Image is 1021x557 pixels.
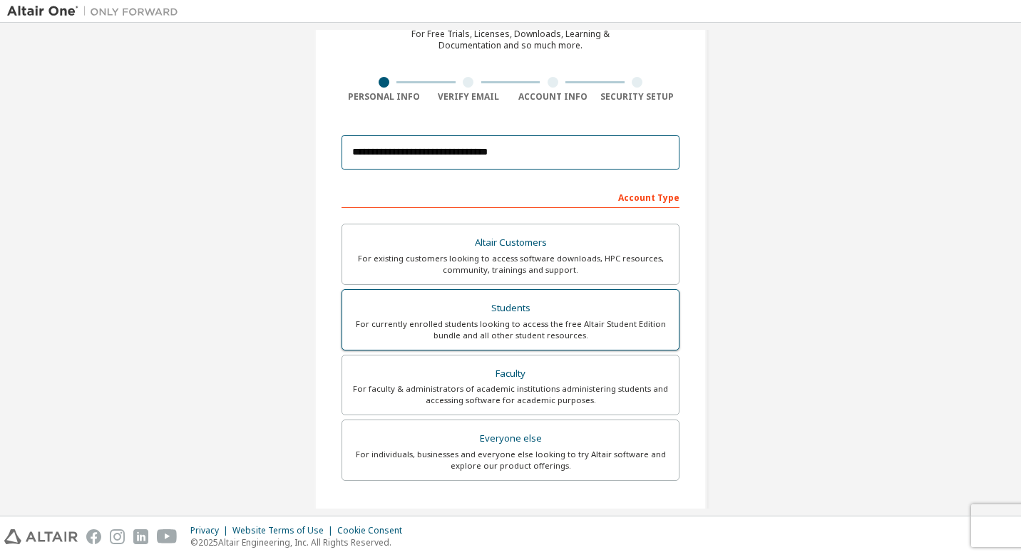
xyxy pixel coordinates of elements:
[342,502,679,525] div: Your Profile
[4,529,78,544] img: altair_logo.svg
[337,525,411,536] div: Cookie Consent
[426,91,511,103] div: Verify Email
[510,91,595,103] div: Account Info
[86,529,101,544] img: facebook.svg
[110,529,125,544] img: instagram.svg
[157,529,178,544] img: youtube.svg
[232,525,337,536] div: Website Terms of Use
[7,4,185,19] img: Altair One
[351,253,670,276] div: For existing customers looking to access software downloads, HPC resources, community, trainings ...
[351,364,670,384] div: Faculty
[595,91,680,103] div: Security Setup
[190,525,232,536] div: Privacy
[133,529,148,544] img: linkedin.svg
[342,185,679,208] div: Account Type
[351,298,670,318] div: Students
[190,536,411,548] p: © 2025 Altair Engineering, Inc. All Rights Reserved.
[351,449,670,472] div: For individuals, businesses and everyone else looking to try Altair software and explore our prod...
[351,233,670,253] div: Altair Customers
[411,28,610,51] div: For Free Trials, Licenses, Downloads, Learning & Documentation and so much more.
[342,91,426,103] div: Personal Info
[351,429,670,449] div: Everyone else
[351,318,670,341] div: For currently enrolled students looking to access the free Altair Student Edition bundle and all ...
[351,383,670,406] div: For faculty & administrators of academic institutions administering students and accessing softwa...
